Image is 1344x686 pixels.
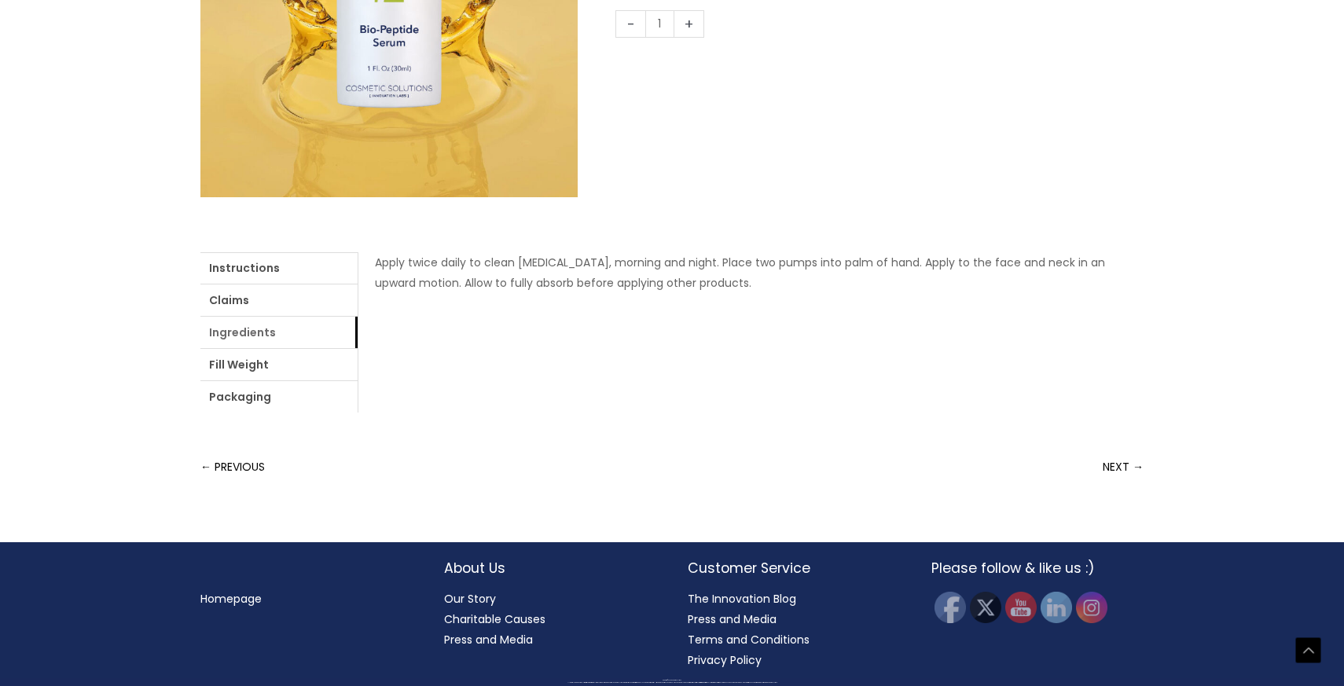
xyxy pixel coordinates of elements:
[615,10,645,38] a: -
[688,652,762,668] a: Privacy Policy
[931,558,1144,578] h2: Please follow & like us :)
[688,632,810,647] a: Terms and Conditions
[671,680,681,680] span: Cosmetic Solutions
[375,252,1127,293] p: Apply twice daily to clean [MEDICAL_DATA], morning and night. Place two pumps into palm of hand. ...
[1103,451,1144,482] a: NEXT →
[688,591,796,607] a: The Innovation Blog
[935,592,966,623] img: Facebook
[444,632,533,647] a: Press and Media
[444,589,656,650] nav: About Us
[200,451,265,482] a: ← PREVIOUS
[688,589,900,670] nav: Customer Service
[444,558,656,578] h2: About Us
[688,558,900,578] h2: Customer Service
[444,611,545,627] a: Charitable Causes
[970,592,1001,623] img: Twitter
[645,10,674,38] input: Product quantity
[200,252,358,284] a: Instructions
[28,680,1316,681] div: Copyright © 2025
[200,589,413,609] nav: Menu
[200,349,358,380] a: Fill Weight
[688,611,777,627] a: Press and Media
[200,317,358,348] a: Ingredients
[200,381,358,413] a: Packaging
[28,682,1316,684] div: All material on this Website, including design, text, images, logos and sounds, are owned by Cosm...
[200,284,358,316] a: Claims
[200,591,262,607] a: Homepage
[674,10,704,38] a: +
[444,591,496,607] a: Our Story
